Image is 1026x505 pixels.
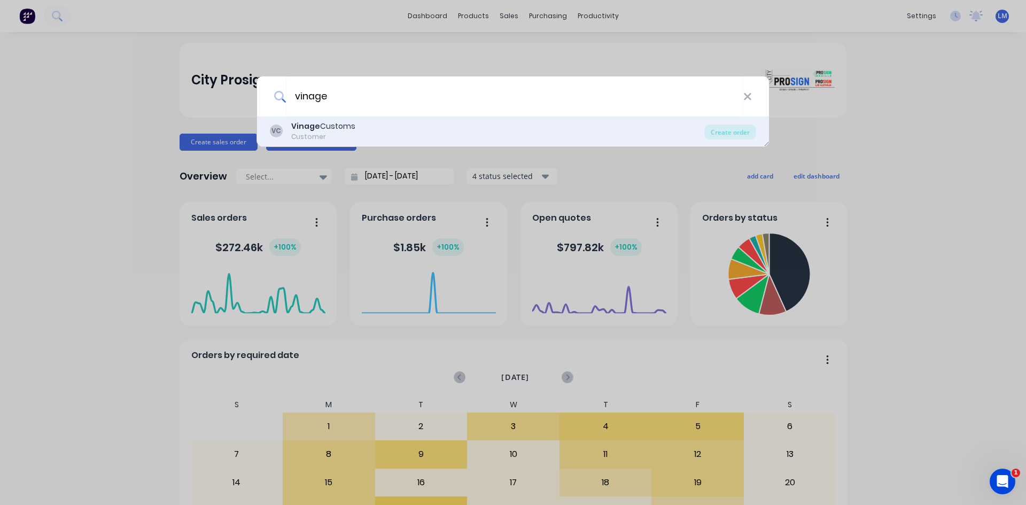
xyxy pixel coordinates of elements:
div: Customer [291,132,355,142]
span: 1 [1012,469,1020,477]
b: Vinage [291,121,320,131]
input: Enter a customer name to create a new order... [286,76,743,116]
iframe: Intercom live chat [990,469,1015,494]
div: Create order [704,125,756,139]
div: Customs [291,121,355,132]
div: VC [270,125,283,137]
